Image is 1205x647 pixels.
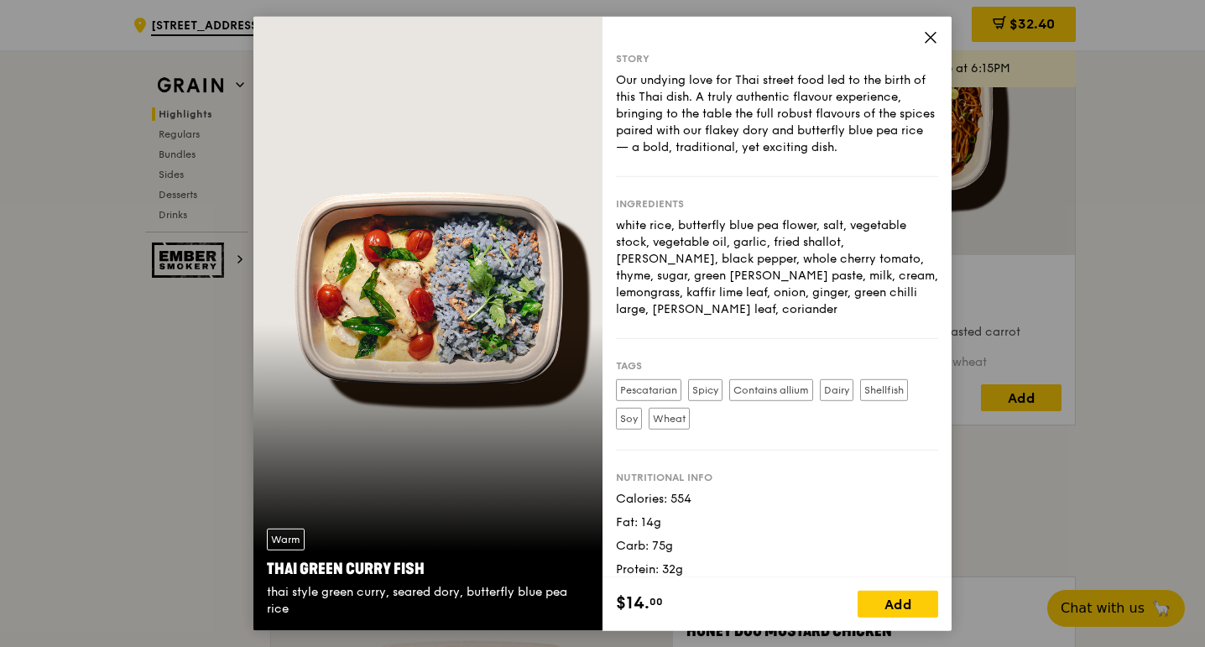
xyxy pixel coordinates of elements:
[729,378,813,400] label: Contains allium
[616,561,938,577] div: Protein: 32g
[267,584,589,618] div: thai style green curry, seared dory, butterfly blue pea rice
[616,470,938,483] div: Nutritional info
[649,407,690,429] label: Wheat
[616,514,938,530] div: Fat: 14g
[858,591,938,618] div: Add
[616,537,938,554] div: Carb: 75g
[616,51,938,65] div: Story
[688,378,722,400] label: Spicy
[616,591,649,616] span: $14.
[267,557,589,581] div: Thai Green Curry Fish
[616,71,938,155] div: Our undying love for Thai street food led to the birth of this Thai dish. A truly authentic flavo...
[616,407,642,429] label: Soy
[820,378,853,400] label: Dairy
[267,529,305,550] div: Warm
[616,196,938,210] div: Ingredients
[616,217,938,317] div: white rice, butterfly blue pea flower, salt, vegetable stock, vegetable oil, garlic, fried shallo...
[616,378,681,400] label: Pescatarian
[616,490,938,507] div: Calories: 554
[860,378,908,400] label: Shellfish
[616,358,938,372] div: Tags
[649,595,663,608] span: 00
